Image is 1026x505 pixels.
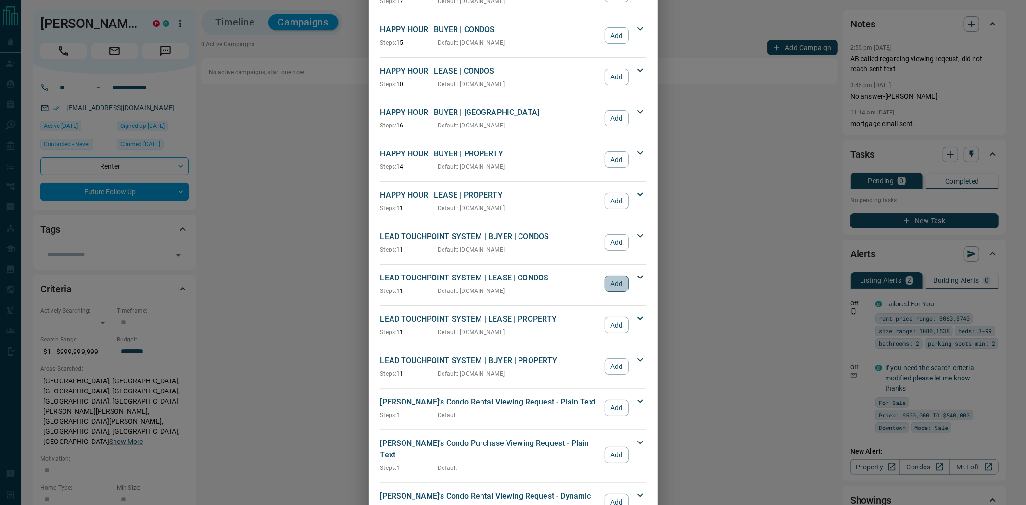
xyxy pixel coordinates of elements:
[380,491,600,502] p: [PERSON_NAME]'s Condo Rental Viewing Request - Dynamic
[380,353,646,380] div: LEAD TOUCHPOINT SYSTEM | BUYER | PROPERTYSteps:11Default: [DOMAIN_NAME]Add
[380,231,600,242] p: LEAD TOUCHPOINT SYSTEM | BUYER | CONDOS
[380,24,600,36] p: HAPPY HOUR | BUYER | CONDOS
[380,272,600,284] p: LEAD TOUCHPOINT SYSTEM | LEASE | CONDOS
[438,38,505,47] p: Default : [DOMAIN_NAME]
[438,121,505,130] p: Default : [DOMAIN_NAME]
[438,163,505,171] p: Default : [DOMAIN_NAME]
[380,370,397,377] span: Steps:
[380,329,397,336] span: Steps:
[380,164,397,170] span: Steps:
[380,287,438,295] p: 11
[380,148,600,160] p: HAPPY HOUR | BUYER | PROPERTY
[380,38,438,47] p: 15
[380,80,438,88] p: 10
[605,69,628,85] button: Add
[380,39,397,46] span: Steps:
[380,146,646,173] div: HAPPY HOUR | BUYER | PROPERTYSteps:14Default: [DOMAIN_NAME]Add
[380,438,600,461] p: [PERSON_NAME]'s Condo Purchase Viewing Request - Plain Text
[605,447,628,463] button: Add
[380,65,600,77] p: HAPPY HOUR | LEASE | CONDOS
[438,369,505,378] p: Default : [DOMAIN_NAME]
[380,369,438,378] p: 11
[380,229,646,256] div: LEAD TOUCHPOINT SYSTEM | BUYER | CONDOSSteps:11Default: [DOMAIN_NAME]Add
[380,328,438,337] p: 11
[380,245,438,254] p: 11
[605,358,628,375] button: Add
[380,396,600,408] p: [PERSON_NAME]'s Condo Rental Viewing Request - Plain Text
[380,411,438,419] p: 1
[605,193,628,209] button: Add
[380,63,646,90] div: HAPPY HOUR | LEASE | CONDOSSteps:10Default: [DOMAIN_NAME]Add
[605,317,628,333] button: Add
[380,122,397,129] span: Steps:
[438,287,505,295] p: Default : [DOMAIN_NAME]
[605,276,628,292] button: Add
[380,312,646,339] div: LEAD TOUCHPOINT SYSTEM | LEASE | PROPERTYSteps:11Default: [DOMAIN_NAME]Add
[605,151,628,168] button: Add
[380,465,397,471] span: Steps:
[438,464,457,472] p: Default
[380,246,397,253] span: Steps:
[380,81,397,88] span: Steps:
[380,464,438,472] p: 1
[380,189,600,201] p: HAPPY HOUR | LEASE | PROPERTY
[380,205,397,212] span: Steps:
[605,110,628,126] button: Add
[380,355,600,366] p: LEAD TOUCHPOINT SYSTEM | BUYER | PROPERTY
[438,328,505,337] p: Default : [DOMAIN_NAME]
[605,234,628,251] button: Add
[380,105,646,132] div: HAPPY HOUR | BUYER | [GEOGRAPHIC_DATA]Steps:16Default: [DOMAIN_NAME]Add
[438,80,505,88] p: Default : [DOMAIN_NAME]
[380,394,646,421] div: [PERSON_NAME]'s Condo Rental Viewing Request - Plain TextSteps:1DefaultAdd
[605,400,628,416] button: Add
[380,188,646,215] div: HAPPY HOUR | LEASE | PROPERTYSteps:11Default: [DOMAIN_NAME]Add
[380,163,438,171] p: 14
[380,412,397,418] span: Steps:
[380,288,397,294] span: Steps:
[438,245,505,254] p: Default : [DOMAIN_NAME]
[438,204,505,213] p: Default : [DOMAIN_NAME]
[380,22,646,49] div: HAPPY HOUR | BUYER | CONDOSSteps:15Default: [DOMAIN_NAME]Add
[380,314,600,325] p: LEAD TOUCHPOINT SYSTEM | LEASE | PROPERTY
[438,411,457,419] p: Default
[380,436,646,474] div: [PERSON_NAME]'s Condo Purchase Viewing Request - Plain TextSteps:1DefaultAdd
[380,270,646,297] div: LEAD TOUCHPOINT SYSTEM | LEASE | CONDOSSteps:11Default: [DOMAIN_NAME]Add
[605,27,628,44] button: Add
[380,204,438,213] p: 11
[380,107,600,118] p: HAPPY HOUR | BUYER | [GEOGRAPHIC_DATA]
[380,121,438,130] p: 16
